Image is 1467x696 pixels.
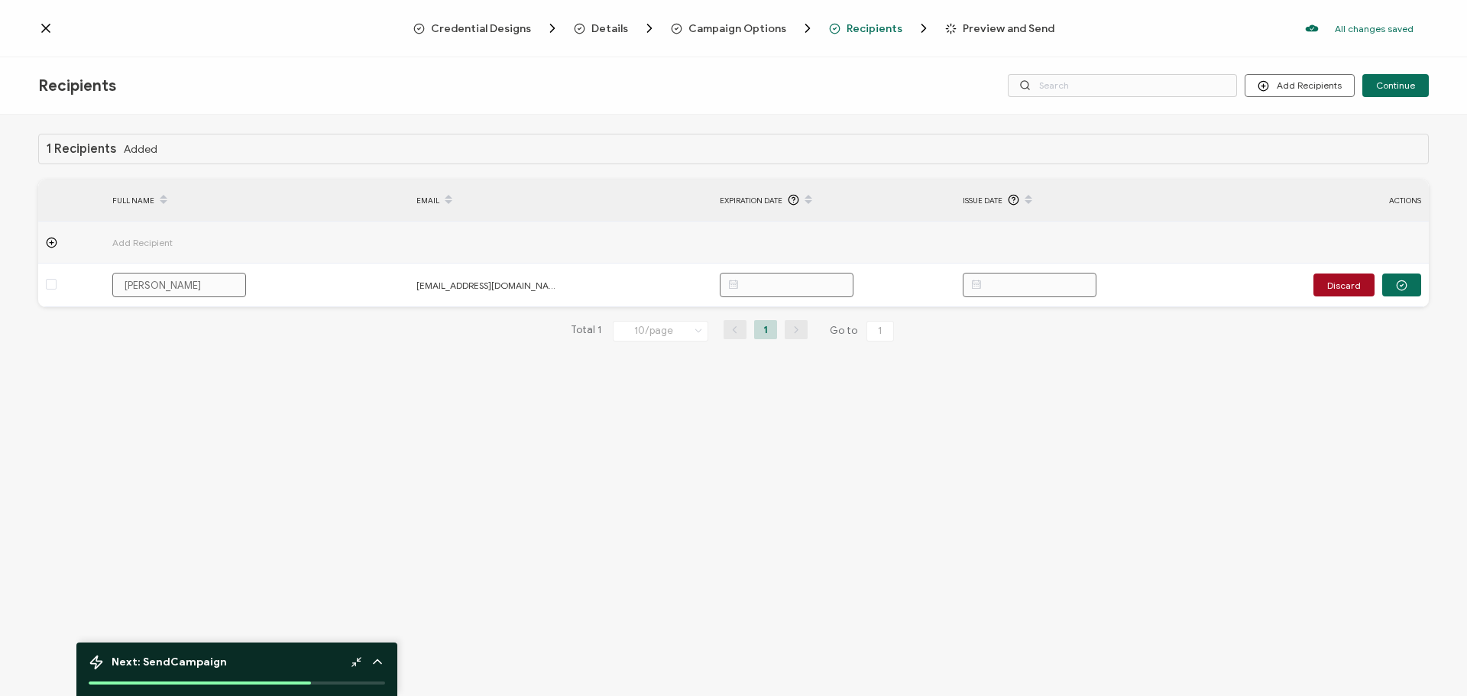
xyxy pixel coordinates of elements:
span: Campaign Options [671,21,815,36]
span: Recipients [38,76,116,95]
span: Campaign Options [688,23,786,34]
span: Details [591,23,628,34]
span: Go to [830,320,897,342]
span: Credential Designs [431,23,531,34]
p: All changes saved [1335,23,1414,34]
span: Issue Date [963,192,1002,209]
span: Continue [1376,81,1415,90]
h1: 1 Recipients [47,142,116,156]
div: EMAIL [409,187,712,213]
span: Added [124,144,157,155]
input: Search [1008,74,1237,97]
input: Select [613,321,708,342]
div: FULL NAME [105,187,408,213]
span: Credential Designs [413,21,560,36]
div: ACTIONS [1284,192,1429,209]
span: Recipients [829,21,931,36]
span: Preview and Send [945,23,1054,34]
span: Total 1 [571,320,601,342]
div: Breadcrumb [413,21,1054,36]
li: 1 [754,320,777,339]
input: Jane Doe [112,273,246,297]
span: Recipients [847,23,902,34]
span: Details [574,21,657,36]
button: Continue [1362,74,1429,97]
span: Next: Send [112,656,227,668]
span: Preview and Send [963,23,1054,34]
iframe: Chat Widget [1391,623,1467,696]
span: Add Recipient [112,234,257,251]
b: Campaign [170,656,227,668]
button: Add Recipients [1245,74,1355,97]
span: [EMAIL_ADDRESS][DOMAIN_NAME] [416,277,562,294]
span: Expiration Date [720,192,782,209]
button: Discard [1313,274,1375,296]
